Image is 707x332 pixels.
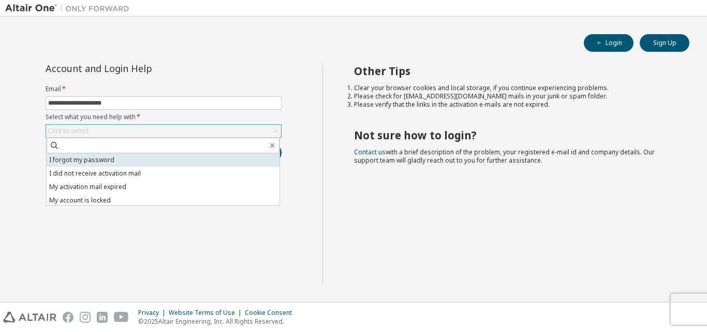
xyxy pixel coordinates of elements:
div: Account and Login Help [46,64,234,73]
span: with a brief description of the problem, your registered e-mail id and company details. Our suppo... [354,148,655,165]
p: © 2025 Altair Engineering, Inc. All Rights Reserved. [138,317,298,326]
h2: Not sure how to login? [354,128,671,142]
div: Click to select [46,125,281,137]
h2: Other Tips [354,64,671,78]
label: Select what you need help with [46,113,282,121]
li: Please check for [EMAIL_ADDRESS][DOMAIN_NAME] mails in your junk or spam folder. [354,92,671,100]
img: youtube.svg [114,312,129,323]
img: Altair One [5,3,135,13]
div: Website Terms of Use [169,309,245,317]
button: Login [584,34,634,52]
li: Clear your browser cookies and local storage, if you continue experiencing problems. [354,84,671,92]
a: Contact us [354,148,386,156]
div: Cookie Consent [245,309,298,317]
li: Please verify that the links in the activation e-mails are not expired. [354,100,671,109]
div: Privacy [138,309,169,317]
div: Click to select [48,127,89,135]
li: I forgot my password [47,153,279,167]
label: Email [46,85,282,93]
img: linkedin.svg [97,312,108,323]
img: altair_logo.svg [3,312,56,323]
button: Sign Up [640,34,689,52]
img: facebook.svg [63,312,73,323]
img: instagram.svg [80,312,91,323]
